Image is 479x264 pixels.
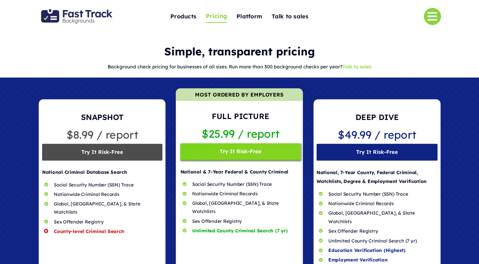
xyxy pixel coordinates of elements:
[236,12,262,22] span: Platform
[41,9,112,24] img: Fast Track Backgrounds Logo
[108,64,343,70] span: Background check pricing for businesses of all sizes. Run more than 300 background checks per year?
[41,9,112,15] a: Fast Track Backgrounds Logo
[164,45,315,58] b: Simple, transparent pricing
[139,1,340,32] nav: One Page
[206,11,227,21] span: Pricing
[343,64,371,70] a: Talk to sales
[272,10,309,23] a: Talk to sales
[236,10,262,23] a: Platform
[272,12,309,22] span: Talk to sales
[170,12,196,22] span: Products
[424,8,441,25] a: Link to #
[206,10,227,23] a: Pricing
